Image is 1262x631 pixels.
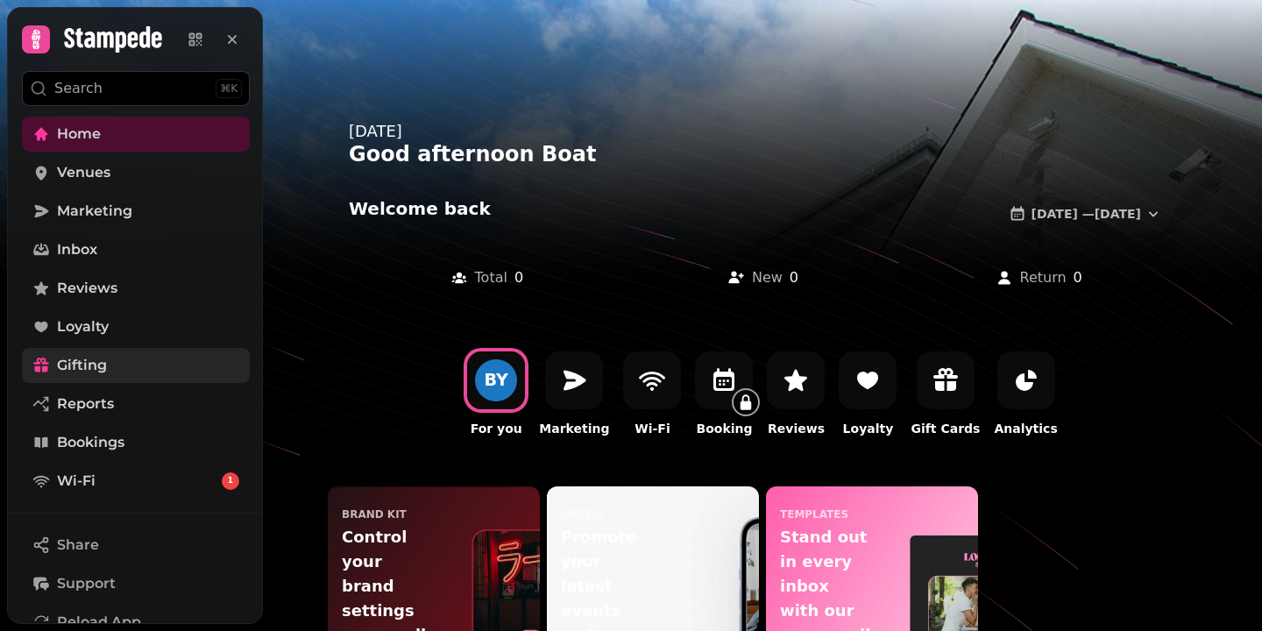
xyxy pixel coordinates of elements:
[57,278,117,299] span: Reviews
[561,507,606,521] p: upsell
[216,79,242,98] div: ⌘K
[22,71,250,106] button: Search⌘K
[57,573,116,594] span: Support
[57,316,109,337] span: Loyalty
[57,535,99,556] span: Share
[57,355,107,376] span: Gifting
[57,201,132,222] span: Marketing
[57,239,97,260] span: Inbox
[349,196,685,221] h2: Welcome back
[768,420,825,437] p: Reviews
[54,78,103,99] p: Search
[22,155,250,190] a: Venues
[780,507,848,521] p: templates
[57,432,124,453] span: Bookings
[57,393,114,415] span: Reports
[22,425,250,460] a: Bookings
[57,471,96,492] span: Wi-Fi
[22,464,250,499] a: Wi-Fi1
[22,309,250,344] a: Loyalty
[696,420,752,437] p: Booking
[349,119,1176,144] div: [DATE]
[995,196,1176,231] button: [DATE] —[DATE]
[22,271,250,306] a: Reviews
[57,162,110,183] span: Venues
[635,420,670,437] p: Wi-Fi
[843,420,894,437] p: Loyalty
[485,372,508,388] div: B Y
[22,117,250,152] a: Home
[22,566,250,601] button: Support
[911,420,980,437] p: Gift Cards
[22,528,250,563] button: Share
[471,420,522,437] p: For you
[22,386,250,422] a: Reports
[57,124,101,145] span: Home
[342,507,407,521] p: Brand Kit
[349,140,1176,168] div: Good afternoon Boat
[22,348,250,383] a: Gifting
[1032,208,1141,220] span: [DATE] — [DATE]
[228,475,233,487] span: 1
[22,232,250,267] a: Inbox
[22,194,250,229] a: Marketing
[539,420,609,437] p: Marketing
[994,420,1057,437] p: Analytics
